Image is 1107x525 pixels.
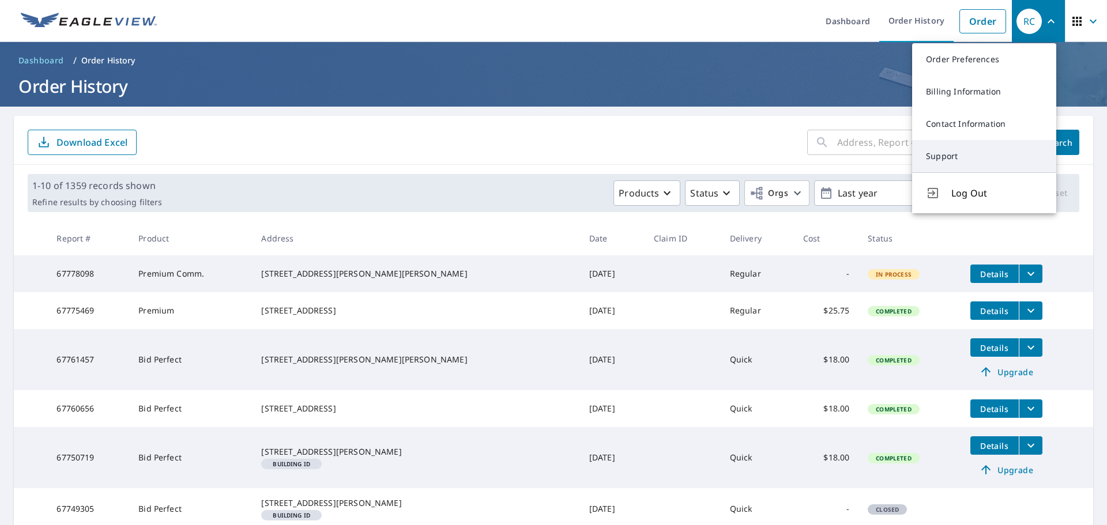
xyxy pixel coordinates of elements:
th: Delivery [721,221,794,255]
td: [DATE] [580,390,645,427]
button: detailsBtn-67775469 [970,301,1019,320]
img: EV Logo [21,13,157,30]
th: Report # [47,221,129,255]
td: $18.00 [794,329,859,390]
button: filesDropdownBtn-67761457 [1019,338,1042,357]
button: filesDropdownBtn-67775469 [1019,301,1042,320]
span: Orgs [750,186,788,201]
button: Last year [814,180,987,206]
a: Dashboard [14,51,69,70]
div: [STREET_ADDRESS][PERSON_NAME] [261,446,570,458]
span: Closed [869,505,906,513]
div: [STREET_ADDRESS] [261,403,570,414]
p: Status [690,186,718,200]
div: [STREET_ADDRESS][PERSON_NAME][PERSON_NAME] [261,268,570,280]
button: detailsBtn-67778098 [970,265,1019,283]
td: 67750719 [47,427,129,488]
td: [DATE] [580,292,645,329]
h1: Order History [14,74,1093,98]
span: Completed [869,356,918,364]
a: Upgrade [970,362,1042,381]
li: / [73,54,77,67]
em: Building ID [273,512,310,518]
span: Search [1047,137,1070,148]
span: Dashboard [18,55,64,66]
td: $18.00 [794,390,859,427]
th: Date [580,221,645,255]
button: filesDropdownBtn-67778098 [1019,265,1042,283]
div: RC [1016,9,1042,34]
span: Details [977,305,1012,316]
td: Regular [721,292,794,329]
button: Search [1038,130,1079,155]
td: $18.00 [794,427,859,488]
th: Status [859,221,961,255]
td: Regular [721,255,794,292]
th: Claim ID [645,221,721,255]
button: detailsBtn-67760656 [970,399,1019,418]
td: Quick [721,390,794,427]
div: [STREET_ADDRESS] [261,305,570,316]
button: Products [613,180,680,206]
th: Product [129,221,252,255]
td: Bid Perfect [129,427,252,488]
p: Products [619,186,659,200]
a: Billing Information [912,75,1056,108]
input: Address, Report #, Claim ID, etc. [837,126,1029,158]
p: 1-10 of 1359 records shown [32,179,162,192]
span: Log Out [951,186,1042,200]
td: [DATE] [580,329,645,390]
td: 67775469 [47,292,129,329]
td: 67761457 [47,329,129,390]
span: Details [977,440,1012,451]
span: Completed [869,405,918,413]
button: filesDropdownBtn-67760656 [1019,399,1042,418]
td: Premium [129,292,252,329]
td: [DATE] [580,255,645,292]
span: Details [977,269,1012,280]
div: [STREET_ADDRESS][PERSON_NAME][PERSON_NAME] [261,354,570,365]
p: Last year [833,183,968,203]
a: Support [912,140,1056,172]
a: Upgrade [970,460,1042,479]
p: Order History [81,55,135,66]
p: Refine results by choosing filters [32,197,162,207]
a: Order Preferences [912,43,1056,75]
th: Address [252,221,579,255]
td: Premium Comm. [129,255,252,292]
td: 67760656 [47,390,129,427]
button: Status [685,180,740,206]
td: 67778098 [47,255,129,292]
span: In Process [869,270,918,278]
button: Log Out [912,172,1056,213]
button: Download Excel [28,130,137,155]
span: Completed [869,307,918,315]
td: Quick [721,329,794,390]
span: Upgrade [977,463,1036,477]
a: Contact Information [912,108,1056,140]
span: Details [977,403,1012,414]
td: Bid Perfect [129,329,252,390]
span: Completed [869,454,918,462]
th: Cost [794,221,859,255]
div: [STREET_ADDRESS][PERSON_NAME] [261,497,570,509]
span: Details [977,342,1012,353]
td: [DATE] [580,427,645,488]
button: Orgs [744,180,809,206]
p: Download Excel [57,136,127,149]
td: $25.75 [794,292,859,329]
em: Building ID [273,461,310,467]
a: Order [959,9,1006,33]
td: Quick [721,427,794,488]
nav: breadcrumb [14,51,1093,70]
button: detailsBtn-67761457 [970,338,1019,357]
td: - [794,255,859,292]
button: filesDropdownBtn-67750719 [1019,436,1042,455]
button: detailsBtn-67750719 [970,436,1019,455]
span: Upgrade [977,365,1036,379]
td: Bid Perfect [129,390,252,427]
